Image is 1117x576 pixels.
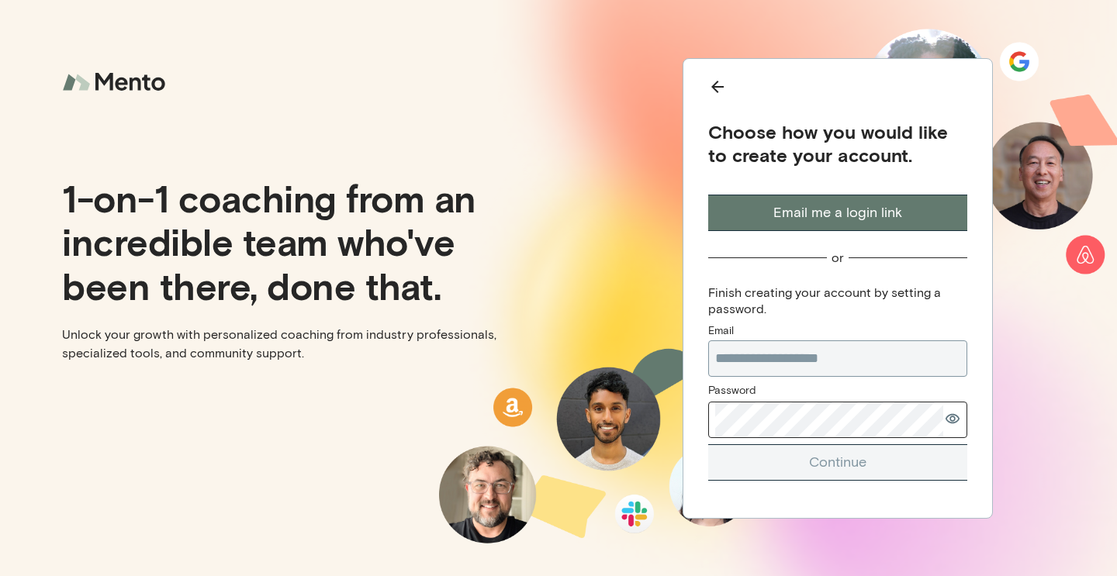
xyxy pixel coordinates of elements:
[832,250,844,266] div: or
[708,120,967,167] div: Choose how you would like to create your account.
[708,78,967,102] button: Back
[62,62,171,103] img: logo
[62,176,546,306] p: 1-on-1 coaching from an incredible team who've been there, done that.
[708,383,967,398] div: Password
[708,195,967,231] button: Email me a login link
[708,323,967,339] div: Email
[62,326,546,363] p: Unlock your growth with personalized coaching from industry professionals, specialized tools, and...
[708,444,967,481] button: Continue
[708,285,967,317] div: Finish creating your account by setting a password.
[715,402,943,437] input: Password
